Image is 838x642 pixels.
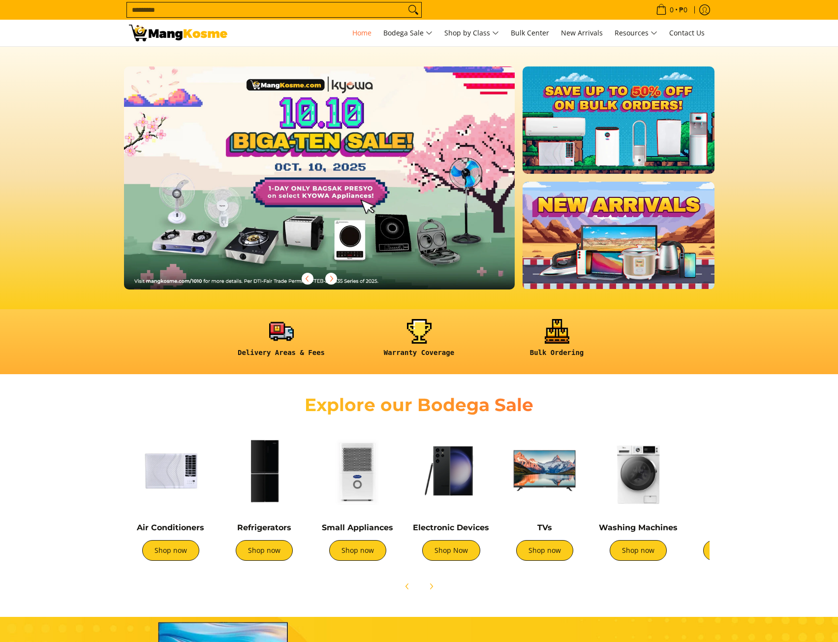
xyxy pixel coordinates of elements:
[422,540,480,561] a: Shop Now
[678,6,689,13] span: ₱0
[142,540,199,561] a: Shop now
[320,268,342,289] button: Next
[506,20,554,46] a: Bulk Center
[236,540,293,561] a: Shop now
[397,576,418,597] button: Previous
[222,429,306,513] img: Refrigerators
[420,576,442,597] button: Next
[610,540,667,561] a: Shop now
[493,319,621,365] a: <h6><strong>Bulk Ordering</strong></h6>
[444,27,499,39] span: Shop by Class
[599,523,678,532] a: Washing Machines
[703,540,760,561] a: Shop now
[137,523,204,532] a: Air Conditioners
[378,20,437,46] a: Bodega Sale
[405,2,421,17] button: Search
[610,20,662,46] a: Resources
[237,20,710,46] nav: Main Menu
[561,28,603,37] span: New Arrivals
[352,28,372,37] span: Home
[668,6,675,13] span: 0
[322,523,393,532] a: Small Appliances
[516,540,573,561] a: Shop now
[596,429,680,513] img: Washing Machines
[355,319,483,365] a: <h6><strong>Warranty Coverage</strong></h6>
[669,28,705,37] span: Contact Us
[217,319,345,365] a: <h6><strong>Delivery Areas & Fees</strong></h6>
[129,25,227,41] img: Mang Kosme: Your Home Appliances Warehouse Sale Partner!
[329,540,386,561] a: Shop now
[124,66,547,305] a: More
[653,4,690,15] span: •
[316,429,400,513] img: Small Appliances
[129,429,213,513] img: Air Conditioners
[383,27,433,39] span: Bodega Sale
[537,523,552,532] a: TVs
[503,429,587,513] img: TVs
[413,523,489,532] a: Electronic Devices
[664,20,710,46] a: Contact Us
[409,429,493,513] img: Electronic Devices
[297,268,318,289] button: Previous
[511,28,549,37] span: Bulk Center
[237,523,291,532] a: Refrigerators
[439,20,504,46] a: Shop by Class
[347,20,376,46] a: Home
[277,394,562,416] h2: Explore our Bodega Sale
[690,429,774,513] img: Cookers
[556,20,608,46] a: New Arrivals
[615,27,657,39] span: Resources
